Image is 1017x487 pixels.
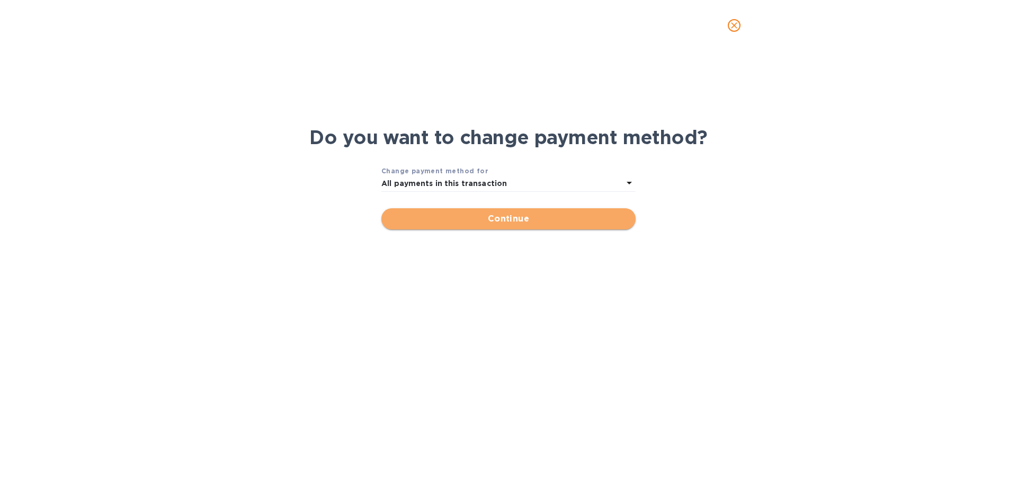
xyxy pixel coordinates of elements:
[721,13,747,38] button: close
[381,179,507,188] b: All payments in this transaction
[381,208,636,229] button: Continue
[381,167,488,175] b: Change payment method for
[390,212,627,225] span: Continue
[309,126,707,148] h1: Do you want to change payment method?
